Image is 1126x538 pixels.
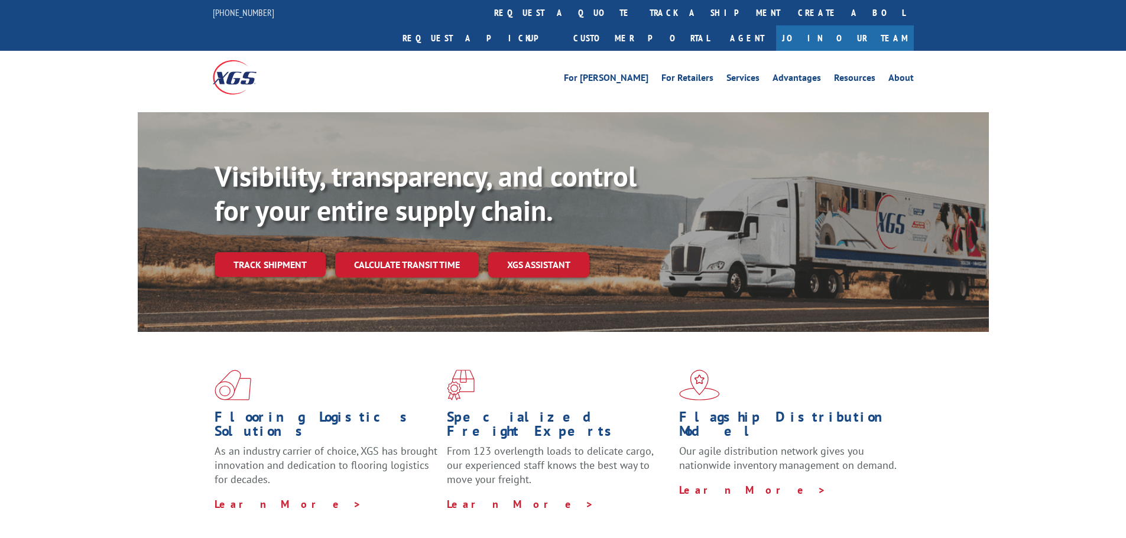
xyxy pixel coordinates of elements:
a: Learn More > [679,483,826,497]
a: Customer Portal [564,25,718,51]
a: XGS ASSISTANT [488,252,589,278]
h1: Flooring Logistics Solutions [215,410,438,444]
a: Learn More > [447,497,594,511]
img: xgs-icon-flagship-distribution-model-red [679,370,720,400]
a: Track shipment [215,252,326,277]
a: Advantages [773,73,821,86]
a: Services [726,73,760,86]
a: About [888,73,914,86]
a: Join Our Team [776,25,914,51]
a: Agent [718,25,776,51]
p: From 123 overlength loads to delicate cargo, our experienced staff knows the best way to move you... [447,444,670,497]
a: Resources [834,73,875,86]
a: Request a pickup [394,25,564,51]
img: xgs-icon-total-supply-chain-intelligence-red [215,370,251,400]
span: As an industry carrier of choice, XGS has brought innovation and dedication to flooring logistics... [215,444,437,486]
h1: Flagship Distribution Model [679,410,903,444]
h1: Specialized Freight Experts [447,410,670,444]
a: [PHONE_NUMBER] [213,6,274,18]
b: Visibility, transparency, and control for your entire supply chain. [215,158,637,229]
a: For Retailers [661,73,713,86]
a: For [PERSON_NAME] [564,73,648,86]
a: Calculate transit time [335,252,479,278]
img: xgs-icon-focused-on-flooring-red [447,370,475,400]
span: Our agile distribution network gives you nationwide inventory management on demand. [679,444,897,472]
a: Learn More > [215,497,362,511]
